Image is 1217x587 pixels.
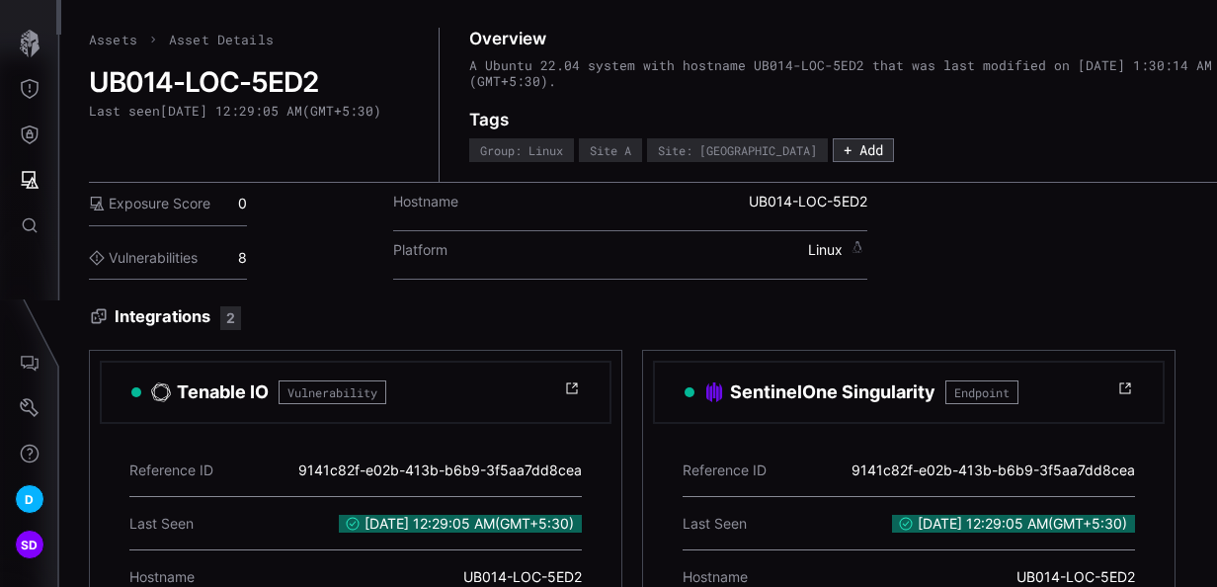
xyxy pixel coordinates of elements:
img: Demo SentinelOne Singularity [704,382,724,402]
div: 9141c82f-e02b-413b-b6b9-3f5aa7dd8cea [298,452,582,489]
span: D [25,489,34,510]
button: D [1,476,58,522]
div: Site A [590,144,631,156]
h2: UB014-LOC-5ED2 [89,65,411,99]
span: Reference ID [129,461,213,479]
span: [DATE] 12:29:05 AM ( GMT+5:30 ) [339,515,582,533]
div: Group: Linux [480,144,563,156]
span: Vulnerability [279,380,386,404]
a: Assets [89,31,137,48]
div: 8 [89,237,247,281]
h3: SentinelOne Singularity [730,380,935,404]
span: Reference ID [683,461,767,479]
span: Last Seen [683,515,747,533]
img: Demo Tenable IO [151,382,171,402]
label: Vulnerabilities [89,249,198,267]
span: Endpoint [945,380,1018,404]
label: Hostname [393,193,458,210]
label: Platform [393,241,447,259]
span: Last Seen [129,515,194,533]
div: Last seen [DATE] 12:29:05 AM ( GMT+5:30 ) [89,103,381,119]
span: SD [21,535,39,555]
span: Asset Details [169,31,274,48]
nav: breadcrumb [89,28,274,51]
button: + Add [833,138,894,162]
span: Hostname [683,568,748,586]
div: 0 [89,183,247,226]
button: SD [1,522,58,567]
h3: Integrations [89,306,1217,330]
div: Site: [GEOGRAPHIC_DATA] [658,144,817,156]
label: Exposure Score [89,195,210,212]
span: UB014-LOC-5ED2 [749,193,867,210]
div: 2 [220,306,241,330]
span: Hostname [129,568,195,586]
div: 9141c82f-e02b-413b-b6b9-3f5aa7dd8cea [852,452,1135,489]
span: [DATE] 12:29:05 AM ( GMT+5:30 ) [892,515,1135,533]
span: Linux [808,241,867,259]
h3: Tenable IO [177,380,269,404]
